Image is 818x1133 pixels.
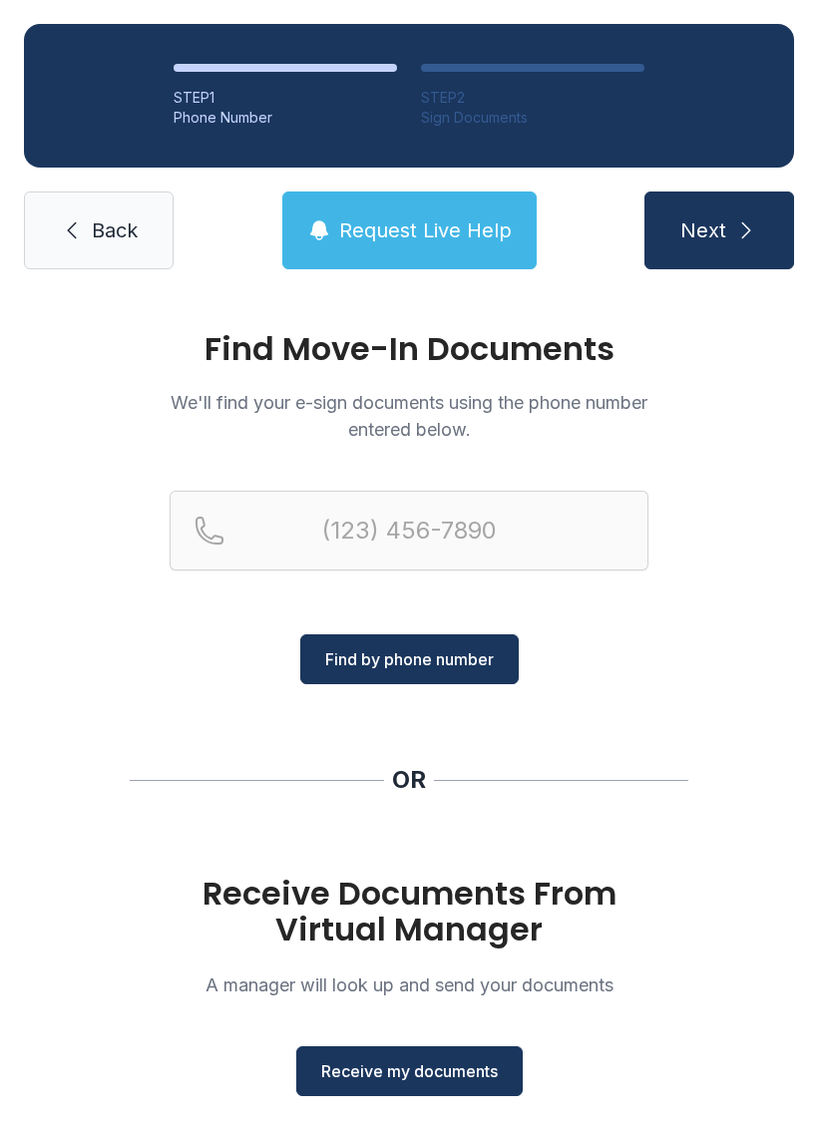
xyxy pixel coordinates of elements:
[421,108,644,128] div: Sign Documents
[170,491,648,570] input: Reservation phone number
[170,333,648,365] h1: Find Move-In Documents
[170,876,648,947] h1: Receive Documents From Virtual Manager
[174,108,397,128] div: Phone Number
[339,216,512,244] span: Request Live Help
[170,389,648,443] p: We'll find your e-sign documents using the phone number entered below.
[321,1059,498,1083] span: Receive my documents
[421,88,644,108] div: STEP 2
[174,88,397,108] div: STEP 1
[170,971,648,998] p: A manager will look up and send your documents
[325,647,494,671] span: Find by phone number
[680,216,726,244] span: Next
[92,216,138,244] span: Back
[392,764,426,796] div: OR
